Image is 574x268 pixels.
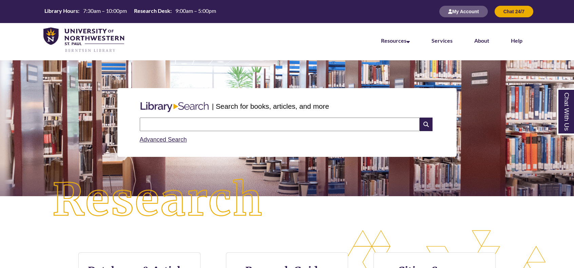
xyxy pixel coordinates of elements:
[439,6,488,17] button: My Account
[43,27,124,53] img: UNWSP Library Logo
[474,37,489,44] a: About
[212,101,329,111] p: | Search for books, articles, and more
[137,99,212,115] img: Libary Search
[42,7,80,15] th: Library Hours:
[131,7,173,15] th: Research Desk:
[83,7,127,14] span: 7:30am – 10:00pm
[140,136,187,143] a: Advanced Search
[381,37,410,44] a: Resources
[432,37,453,44] a: Services
[29,156,287,245] img: Research
[175,7,216,14] span: 9:00am – 5:00pm
[495,6,533,17] button: Chat 24/7
[439,8,488,14] a: My Account
[42,7,219,16] a: Hours Today
[511,37,522,44] a: Help
[495,8,533,14] a: Chat 24/7
[420,118,433,131] i: Search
